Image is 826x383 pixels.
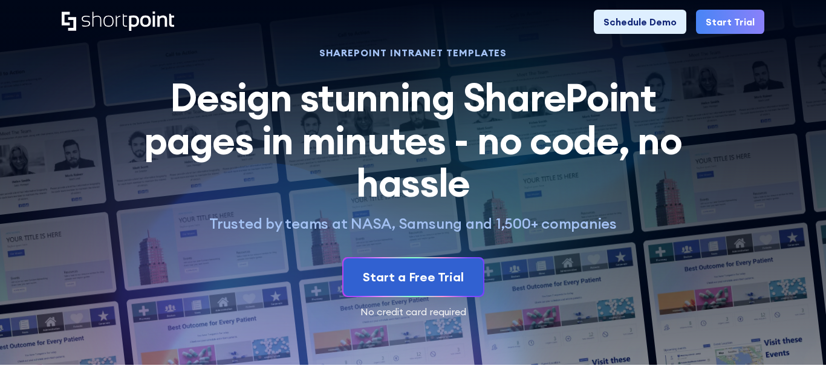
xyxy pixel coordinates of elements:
a: Start Trial [696,10,764,34]
a: Home [62,11,174,32]
h2: Design stunning SharePoint pages in minutes - no code, no hassle [130,76,696,204]
h1: SHAREPOINT INTRANET TEMPLATES [130,48,696,57]
a: Schedule Demo [594,10,686,34]
p: Trusted by teams at NASA, Samsung and 1,500+ companies [130,214,696,233]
